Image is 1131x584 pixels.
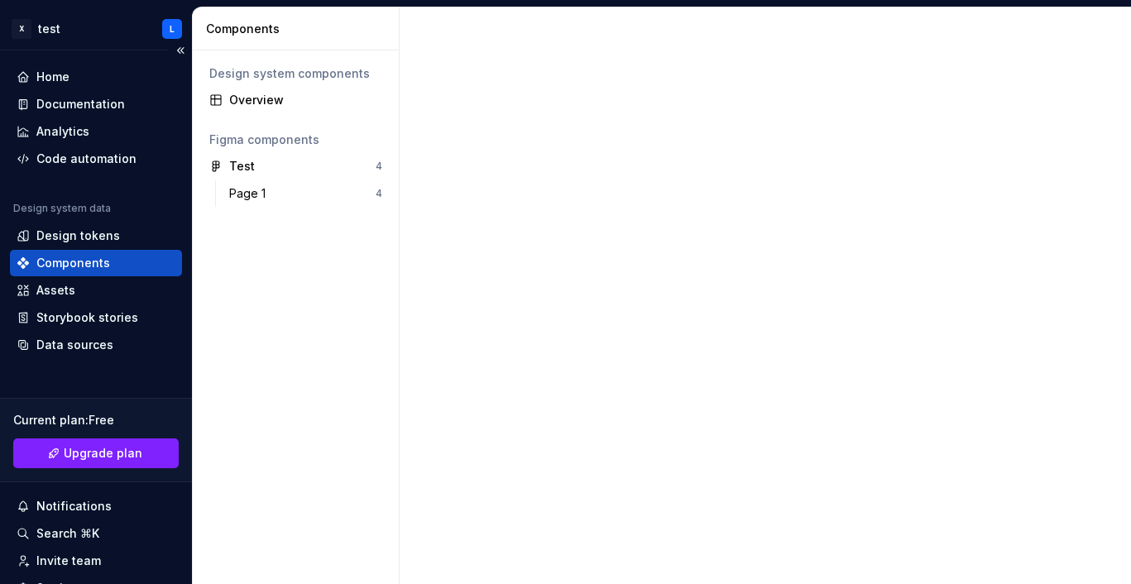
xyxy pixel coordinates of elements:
div: Notifications [36,498,112,515]
div: L [170,22,175,36]
div: Analytics [36,123,89,140]
a: Documentation [10,91,182,117]
a: Design tokens [10,223,182,249]
div: Documentation [36,96,125,112]
span: Upgrade plan [64,445,142,462]
div: Data sources [36,337,113,353]
div: Storybook stories [36,309,138,326]
div: Current plan : Free [13,412,179,428]
div: 4 [376,187,382,200]
a: Analytics [10,118,182,145]
div: Search ⌘K [36,525,99,542]
div: Design system components [209,65,382,82]
a: Assets [10,277,182,304]
button: Notifications [10,493,182,519]
div: Home [36,69,69,85]
a: Components [10,250,182,276]
div: Invite team [36,553,101,569]
button: Search ⌘K [10,520,182,547]
div: Design system data [13,202,111,215]
a: Page 14 [223,180,389,207]
div: X [12,19,31,39]
button: Collapse sidebar [169,39,192,62]
a: Invite team [10,548,182,574]
a: Overview [203,87,389,113]
a: Storybook stories [10,304,182,331]
div: 4 [376,160,382,173]
a: Code automation [10,146,182,172]
div: test [38,21,60,37]
a: Home [10,64,182,90]
div: Test [229,158,255,175]
div: Design tokens [36,227,120,244]
a: Test4 [203,153,389,180]
button: XtestL [3,11,189,46]
div: Page 1 [229,185,272,202]
div: Components [206,21,392,37]
div: Code automation [36,151,137,167]
button: Upgrade plan [13,438,179,468]
div: Figma components [209,132,382,148]
div: Components [36,255,110,271]
div: Overview [229,92,382,108]
a: Data sources [10,332,182,358]
div: Assets [36,282,75,299]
